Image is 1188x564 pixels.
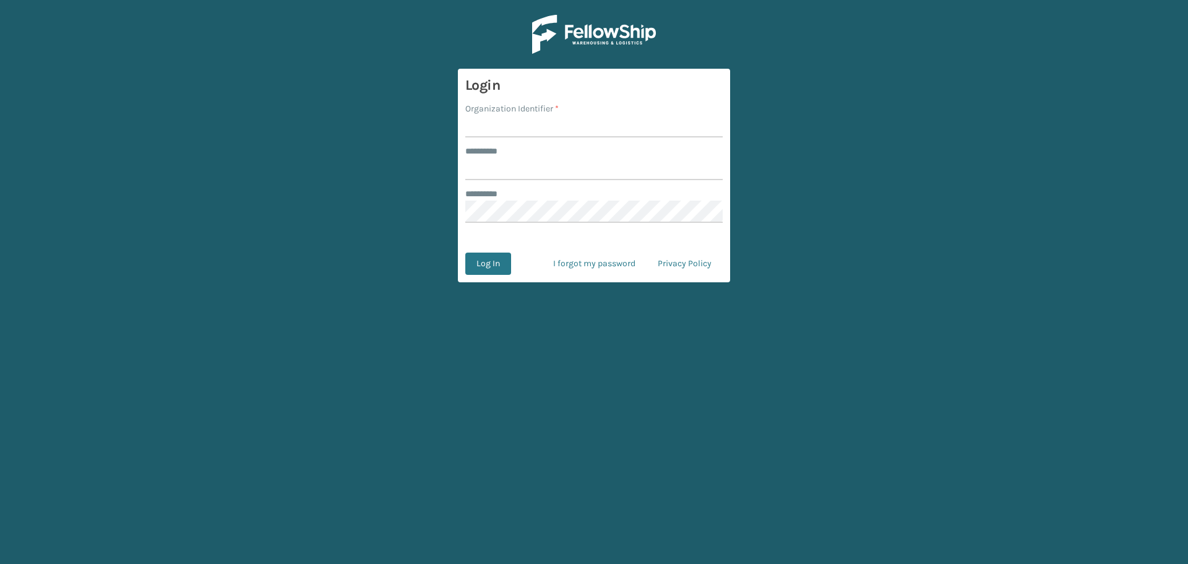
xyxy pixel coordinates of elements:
button: Log In [465,253,511,275]
img: Logo [532,15,656,54]
a: I forgot my password [542,253,647,275]
label: Organization Identifier [465,102,559,115]
a: Privacy Policy [647,253,723,275]
h3: Login [465,76,723,95]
